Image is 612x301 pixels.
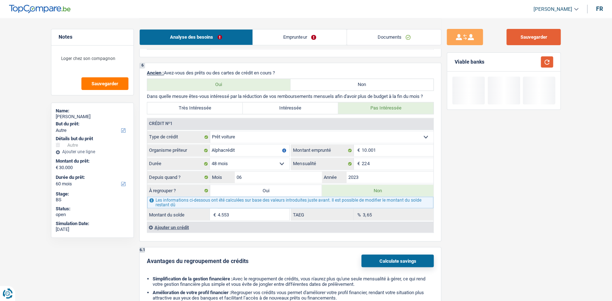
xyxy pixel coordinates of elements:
label: Depuis quand ? [147,171,210,183]
div: Avantages du regroupement de crédits [147,257,248,264]
label: Type de crédit [147,131,210,143]
label: But du prêt: [56,121,128,127]
label: Non [322,185,434,196]
div: [PERSON_NAME] [56,114,129,120]
label: Intéressée [243,102,338,114]
button: Sauvegarder [81,77,128,90]
button: Calculate savings [361,254,434,267]
a: [PERSON_NAME] [528,3,578,15]
li: Avec le regroupement de crédits, vous n'aurez plus qu'une seule mensualité à gérer, ce qui rend v... [153,276,434,287]
div: Ajouter une ligne [56,149,129,154]
div: BS [56,197,129,203]
label: Montant emprunté [291,145,354,156]
span: € [56,165,58,171]
span: € [210,208,218,220]
a: Documents [347,29,441,45]
div: Simulation Date: [56,221,129,227]
div: Détails but du prêt [56,136,129,142]
input: MM [235,171,322,183]
div: Crédit nº1 [147,121,174,126]
div: Ajouter un crédit [147,222,433,232]
label: Oui [147,79,290,90]
label: Mois [210,171,235,183]
div: 6 [140,63,145,68]
span: € [354,145,362,156]
div: 6.1 [140,247,145,253]
span: % [354,208,363,220]
label: Mensualité [291,158,354,169]
p: Dans quelle mesure êtes-vous intéressé par la réduction de vos remboursements mensuels afin d'avo... [147,94,434,99]
img: TopCompare Logo [9,5,71,13]
label: Très Intéressée [147,102,243,114]
p: Avez-vous des prêts ou des cartes de crédit en cours ? [147,70,434,76]
button: Sauvegarder [506,29,561,45]
li: Regrouper vos crédits vous permet d'améliorer votre profil financier, rendant votre situation plu... [153,289,434,300]
div: Les informations ci-dessous ont été calculées sur base des valeurs introduites juste avant. Il es... [147,197,433,208]
h5: Notes [59,34,126,40]
input: AAAA [347,171,434,183]
div: Status: [56,206,129,212]
label: Montant du solde [147,208,210,220]
label: Année [322,171,347,183]
a: Emprunteur [253,29,347,45]
span: Ancien : [147,70,164,76]
a: Analyse des besoins [140,29,252,45]
span: € [354,158,362,169]
b: Simplification de la gestion financière : [153,276,233,281]
div: Viable banks [454,59,484,65]
label: Montant du prêt: [56,158,128,164]
div: open [56,212,129,218]
label: Durée du prêt: [56,175,128,180]
div: Name: [56,108,129,114]
label: Organisme prêteur [147,145,210,156]
b: Amélioration de votre profil financier : [153,289,231,295]
label: Pas Intéressée [338,102,434,114]
label: Oui [210,185,322,196]
span: Sauvegarder [92,81,118,86]
label: Durée [147,158,210,169]
label: TAEG [291,208,354,220]
div: [DATE] [56,227,129,232]
span: [PERSON_NAME] [534,6,572,12]
div: Stage: [56,191,129,197]
div: fr [596,5,603,12]
label: Non [290,79,434,90]
label: À regrouper ? [147,185,210,196]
